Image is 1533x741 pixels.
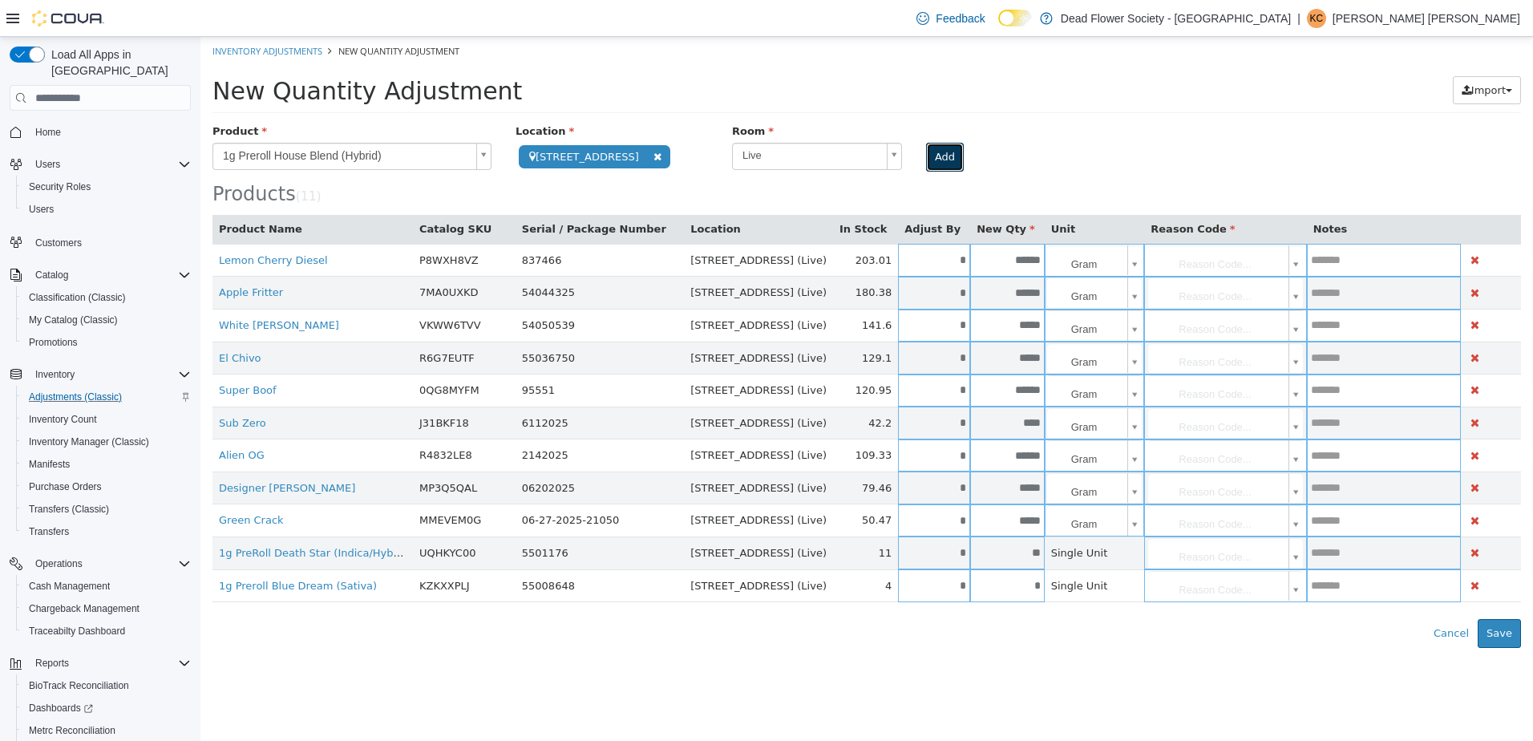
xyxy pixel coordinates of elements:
span: Security Roles [29,180,91,193]
span: Adjustments (Classic) [29,391,122,403]
a: Security Roles [22,177,97,196]
span: [STREET_ADDRESS] (Live) [490,315,626,327]
a: My Catalog (Classic) [22,310,124,330]
span: Reason Code... [948,371,1081,403]
span: Inventory Count [29,413,97,426]
button: Delete Product [1267,507,1282,525]
span: Operations [29,554,191,573]
span: New Quantity Adjustment [12,40,322,68]
span: Users [22,200,191,219]
span: Customers [29,232,191,252]
span: Reason Code... [948,241,1081,273]
td: 55036750 [315,305,483,338]
button: Home [3,120,197,144]
td: VKWW6TVV [212,273,315,306]
td: MP3Q5QAL [212,435,315,468]
td: 42.2 [633,370,698,403]
span: Metrc Reconciliation [22,721,191,740]
button: Operations [3,553,197,575]
span: Operations [35,557,83,570]
td: 109.33 [633,403,698,435]
span: Promotions [29,336,78,349]
a: Home [29,123,67,142]
span: Reason Code [950,186,1034,198]
button: Transfers [16,520,197,543]
small: ( ) [95,152,121,167]
span: Reason Code... [948,403,1081,435]
button: Inventory Manager (Classic) [16,431,197,453]
td: 141.6 [633,273,698,306]
span: Room [532,88,573,100]
span: 1g Preroll House Blend (Hybrid) [13,107,269,132]
button: Catalog SKU [219,184,294,200]
a: Purchase Orders [22,477,108,496]
a: Live [532,106,702,133]
button: Cancel [1224,582,1277,611]
td: 06202025 [315,435,483,468]
a: White [PERSON_NAME] [18,282,139,294]
button: Unit [851,184,878,200]
a: Reason Code... [948,468,1102,499]
a: Reason Code... [948,241,1102,271]
span: Catalog [29,265,191,285]
span: Gram [847,273,920,306]
span: Transfers [22,522,191,541]
span: Adjustments (Classic) [22,387,191,407]
a: Transfers [22,522,75,541]
button: Location [490,184,543,200]
a: Cash Management [22,577,116,596]
span: Gram [847,241,920,273]
td: 54050539 [315,273,483,306]
span: Users [35,158,60,171]
a: Inventory Adjustments [12,8,122,20]
a: Super Boof [18,347,76,359]
span: [STREET_ADDRESS] (Live) [490,412,626,424]
td: 6112025 [315,370,483,403]
span: [STREET_ADDRESS] (Live) [490,347,626,359]
a: Customers [29,233,88,253]
button: Transfers (Classic) [16,498,197,520]
span: Product [12,88,67,100]
a: Designer [PERSON_NAME] [18,445,155,457]
td: 95551 [315,338,483,370]
button: Purchase Orders [16,476,197,498]
span: Classification (Classic) [29,291,126,304]
button: Delete Product [1267,377,1282,395]
button: Catalog [3,264,197,286]
button: Add [726,106,763,135]
span: Import [1271,47,1305,59]
button: Delete Product [1267,214,1282,233]
a: Reason Code... [948,306,1102,337]
span: [STREET_ADDRESS] (Live) [490,217,626,229]
td: 4 [633,532,698,565]
button: Customers [3,230,197,253]
a: Reason Code... [948,534,1102,565]
a: Manifests [22,455,76,474]
span: Single Unit [851,510,908,522]
td: R4832LE8 [212,403,315,435]
button: Import [1252,39,1321,68]
span: Gram [847,436,920,468]
span: [STREET_ADDRESS] (Live) [490,249,626,261]
a: Reason Code... [948,436,1102,467]
button: Save [1277,582,1321,611]
span: Feedback [936,10,985,26]
td: 7MA0UXKD [212,240,315,273]
span: My Catalog (Classic) [22,310,191,330]
button: Reports [3,652,197,674]
p: | [1297,9,1300,28]
td: UQHKYC00 [212,500,315,532]
span: Metrc Reconciliation [29,724,115,737]
a: Gram [847,306,941,337]
span: [STREET_ADDRESS] (Live) [490,380,626,392]
span: Transfers (Classic) [29,503,109,516]
span: Reason Code... [948,306,1081,338]
a: Reason Code... [948,371,1102,402]
a: 1g Preroll Blue Dream (Sativa) [18,543,176,555]
span: Manifests [22,455,191,474]
span: Reason Code... [948,501,1081,533]
td: 129.1 [633,305,698,338]
td: 50.47 [633,468,698,500]
button: Delete Product [1267,475,1282,493]
button: Product Name [18,184,105,200]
